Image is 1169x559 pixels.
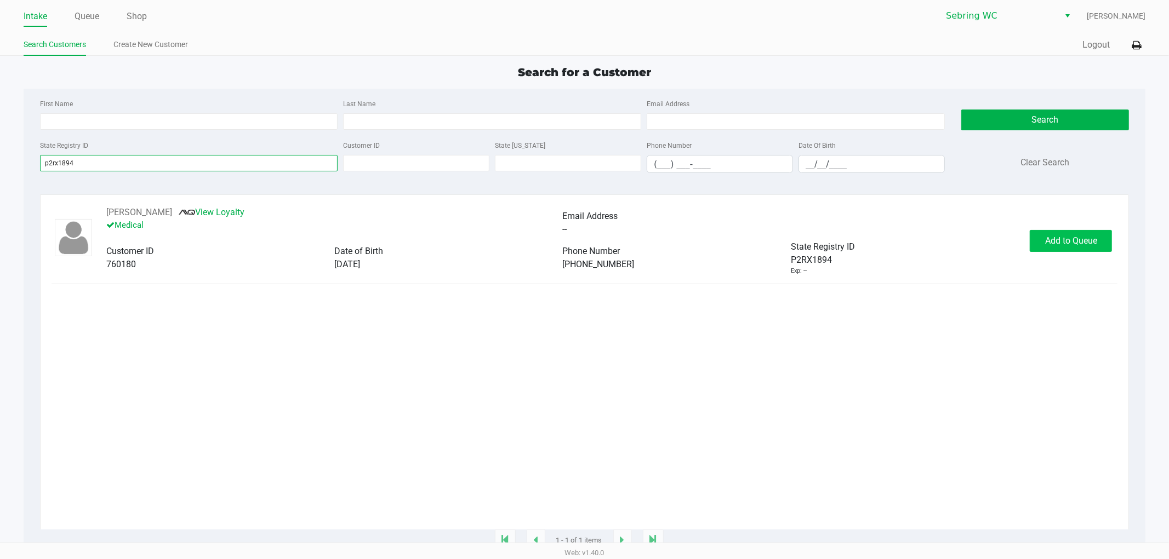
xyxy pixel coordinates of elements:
span: Sebring WC [946,9,1053,22]
label: State Registry ID [40,141,88,151]
label: Last Name [343,99,375,109]
kendo-maskedtextbox: Format: MM/DD/YYYY [799,155,945,173]
a: View Loyalty [179,207,244,217]
span: Email Address [563,211,618,221]
span: Search for a Customer [518,66,651,79]
label: Date Of Birth [799,141,836,151]
span: 1 - 1 of 1 items [556,535,602,546]
app-submit-button: Previous [527,529,545,551]
button: Add to Queue [1030,230,1112,252]
span: Web: v1.40.0 [565,549,605,557]
a: Shop [127,9,147,24]
span: Add to Queue [1045,235,1097,246]
input: Format: (999) 999-9999 [647,155,792,172]
label: Phone Number [647,141,692,151]
span: Date of Birth [334,246,383,256]
span: P2RX1894 [791,253,832,267]
span: Phone Number [563,246,620,256]
kendo-maskedtextbox: Format: (999) 999-9999 [647,155,793,173]
app-submit-button: Move to last page [643,529,664,551]
button: Clear Search [1021,156,1070,169]
button: See customer info [106,206,172,219]
button: Logout [1082,38,1110,51]
span: 760180 [106,259,136,269]
a: Queue [75,9,99,24]
label: Email Address [647,99,689,109]
input: Format: MM/DD/YYYY [799,155,944,172]
a: Search Customers [24,38,86,51]
span: State Registry ID [791,241,855,252]
app-submit-button: Move to first page [495,529,516,551]
p: Medical [106,219,563,232]
a: Create New Customer [113,38,188,51]
span: [DATE] [334,259,360,269]
span: Customer ID [106,246,154,256]
div: Exp: -- [791,267,807,276]
span: [PERSON_NAME] [1087,10,1145,22]
app-submit-button: Next [613,529,632,551]
button: Search [961,110,1129,130]
label: State [US_STATE] [495,141,545,151]
button: Select [1059,6,1075,26]
span: -- [563,224,567,234]
span: [PHONE_NUMBER] [563,259,635,269]
a: Intake [24,9,47,24]
label: Customer ID [343,141,380,151]
label: First Name [40,99,73,109]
